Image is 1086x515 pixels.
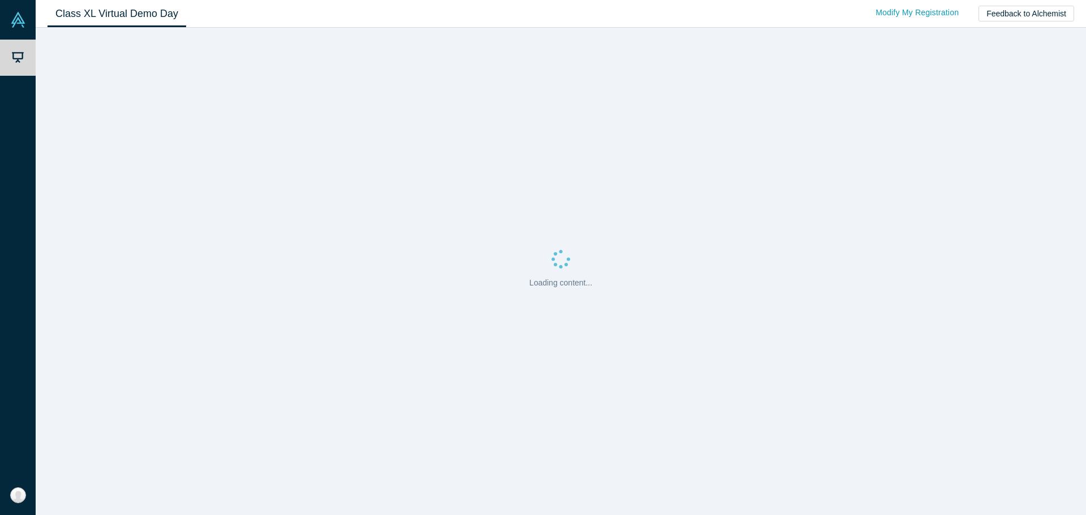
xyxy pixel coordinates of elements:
img: Tej Sharma's Account [10,487,26,503]
a: Class XL Virtual Demo Day [48,1,186,27]
a: Modify My Registration [864,3,971,23]
img: Alchemist Vault Logo [10,12,26,28]
button: Feedback to Alchemist [979,6,1074,21]
p: Loading content... [529,277,592,289]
